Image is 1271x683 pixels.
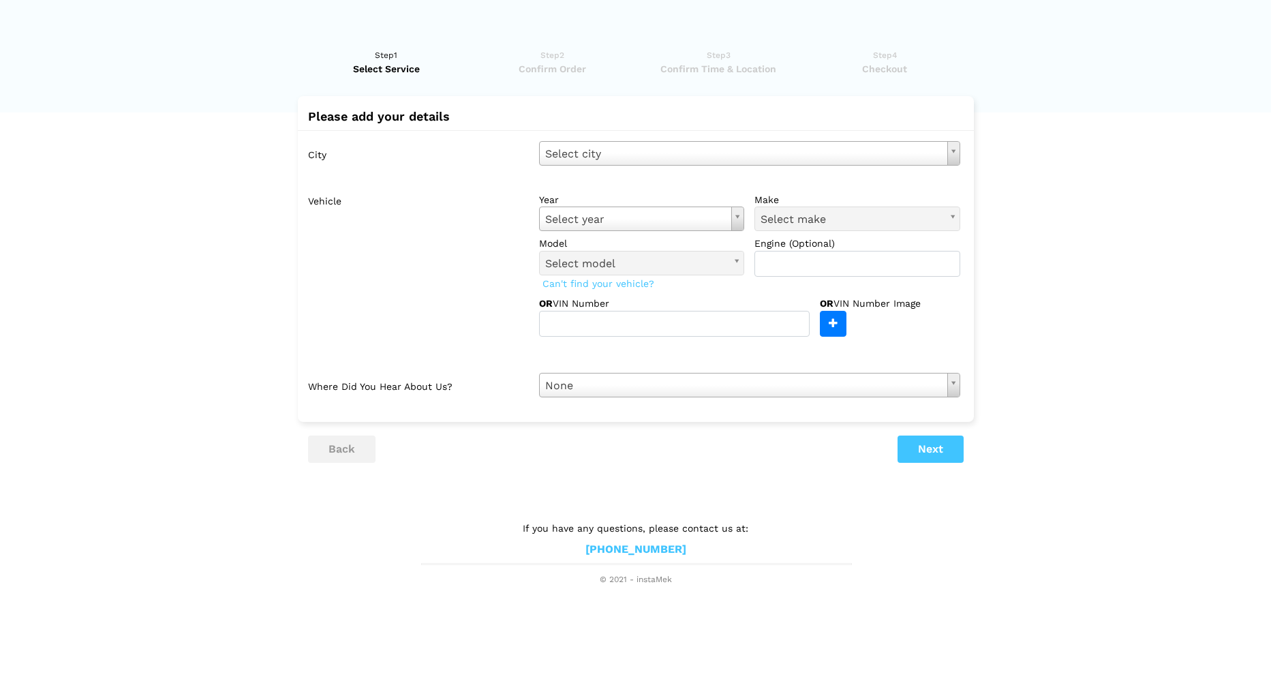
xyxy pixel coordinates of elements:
a: Select make [754,207,960,231]
span: Can't find your vehicle? [539,275,658,292]
span: Select year [545,211,726,228]
label: VIN Number Image [820,297,950,310]
label: model [539,237,745,250]
label: Engine (Optional) [754,237,960,250]
strong: OR [539,298,553,309]
label: VIN Number [539,297,652,310]
a: Select model [539,251,745,275]
button: back [308,436,376,463]
span: Select make [761,211,942,228]
p: If you have any questions, please contact us at: [421,521,851,536]
label: Vehicle [308,187,529,337]
a: Step1 [308,48,465,76]
a: None [539,373,960,397]
span: Select city [545,145,942,163]
h2: Please add your details [308,110,964,123]
span: Confirm Time & Location [640,62,797,76]
label: make [754,193,960,207]
a: Select city [539,141,960,166]
span: Checkout [806,62,964,76]
button: Next [898,436,964,463]
span: Confirm Order [474,62,631,76]
a: Select year [539,207,745,231]
a: Step2 [474,48,631,76]
a: [PHONE_NUMBER] [585,543,686,557]
span: © 2021 - instaMek [421,575,851,586]
strong: OR [820,298,833,309]
label: City [308,141,529,166]
span: Select model [545,255,726,273]
label: Where did you hear about us? [308,373,529,397]
span: Select Service [308,62,465,76]
a: Step3 [640,48,797,76]
label: year [539,193,745,207]
a: Step4 [806,48,964,76]
span: None [545,377,942,395]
